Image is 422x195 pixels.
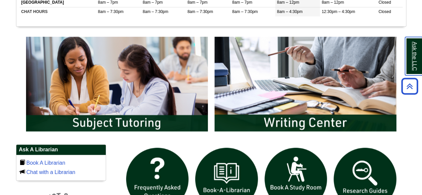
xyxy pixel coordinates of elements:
span: 8am – 7:30pm [187,9,213,14]
a: Chat with a Librarian [26,169,75,175]
div: slideshow [23,33,400,138]
h2: Ask A Librarian [16,145,106,155]
span: 8am – 4:30pm [277,9,303,14]
span: Closed [378,9,391,14]
img: Subject Tutoring Information [23,33,211,135]
span: 8am – 7:30pm [143,9,168,14]
img: Writing Center Information [211,33,400,135]
td: CHAT HOURS [20,7,96,16]
span: 8am – 7:30pm [232,9,258,14]
a: Back to Top [399,82,420,91]
span: 8am – 7:30pm [98,9,124,14]
span: 12:30pm – 4:30pm [322,9,355,14]
a: Book A Librarian [26,160,65,166]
